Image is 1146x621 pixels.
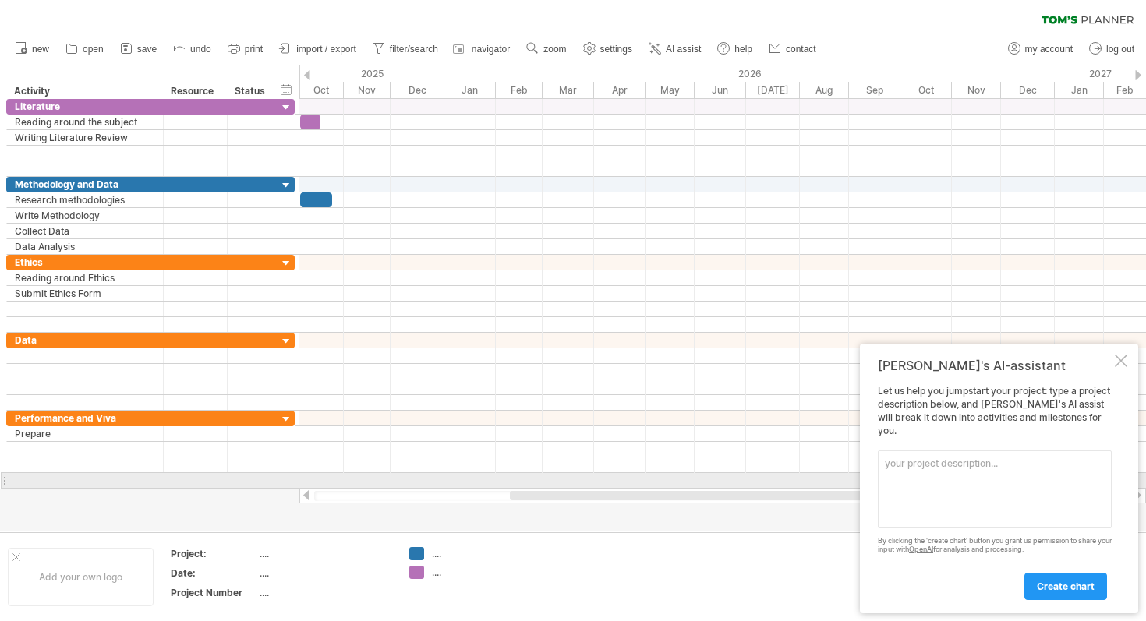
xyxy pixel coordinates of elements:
div: Resource [171,83,218,99]
a: OpenAI [909,545,933,553]
span: navigator [472,44,510,55]
div: May 2026 [646,82,695,98]
div: Status [235,83,269,99]
div: October 2026 [900,82,952,98]
div: Reading around the subject [15,115,155,129]
span: settings [600,44,632,55]
div: Project: [171,547,256,560]
div: Activity [14,83,154,99]
a: log out [1085,39,1139,59]
div: 2026 [444,65,1055,82]
div: March 2026 [543,82,594,98]
div: Prepare [15,426,155,441]
div: December 2026 [1001,82,1055,98]
div: Collect Data [15,224,155,238]
div: .... [260,586,391,599]
div: August 2026 [800,82,849,98]
div: Let us help you jumpstart your project: type a project description below, and [PERSON_NAME]'s AI ... [878,385,1112,599]
a: my account [1004,39,1077,59]
span: create chart [1037,580,1095,592]
a: import / export [275,39,361,59]
span: filter/search [390,44,438,55]
div: Project Number [171,586,256,599]
div: Writing Literature Review [15,130,155,145]
a: undo [169,39,216,59]
div: February 2026 [496,82,543,98]
a: create chart [1024,573,1107,600]
div: Date: [171,566,256,580]
span: my account [1025,44,1073,55]
span: save [137,44,157,55]
div: Ethics [15,255,155,270]
span: print [245,44,263,55]
div: June 2026 [695,82,746,98]
div: By clicking the 'create chart' button you grant us permission to share your input with for analys... [878,537,1112,554]
div: September 2026 [849,82,900,98]
div: January 2026 [444,82,496,98]
a: help [713,39,757,59]
span: open [83,44,104,55]
span: AI assist [666,44,701,55]
span: new [32,44,49,55]
div: Reading around Ethics [15,270,155,285]
div: Data [15,333,155,348]
a: filter/search [369,39,443,59]
a: open [62,39,108,59]
div: Research methodologies [15,192,155,207]
div: .... [260,547,391,560]
a: AI assist [645,39,706,59]
a: settings [579,39,637,59]
div: [PERSON_NAME]'s AI-assistant [878,358,1112,373]
a: print [224,39,267,59]
span: contact [786,44,816,55]
div: Data Analysis [15,239,155,254]
div: January 2027 [1055,82,1104,98]
div: October 2025 [290,82,344,98]
span: zoom [543,44,566,55]
div: November 2025 [344,82,391,98]
div: December 2025 [391,82,444,98]
div: .... [260,566,391,580]
div: Methodology and Data [15,177,155,192]
span: undo [190,44,211,55]
div: .... [432,547,517,560]
div: Add your own logo [8,548,154,606]
div: Performance and Viva [15,411,155,425]
div: Submit Ethics Form [15,286,155,301]
span: log out [1106,44,1134,55]
span: help [734,44,752,55]
div: November 2026 [952,82,1001,98]
a: save [116,39,161,59]
a: zoom [522,39,571,59]
a: contact [765,39,821,59]
a: navigator [451,39,515,59]
div: .... [432,566,517,579]
a: new [11,39,54,59]
div: Literature [15,99,155,114]
span: import / export [296,44,356,55]
div: July 2026 [746,82,800,98]
div: Write Methodology [15,208,155,223]
div: April 2026 [594,82,646,98]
